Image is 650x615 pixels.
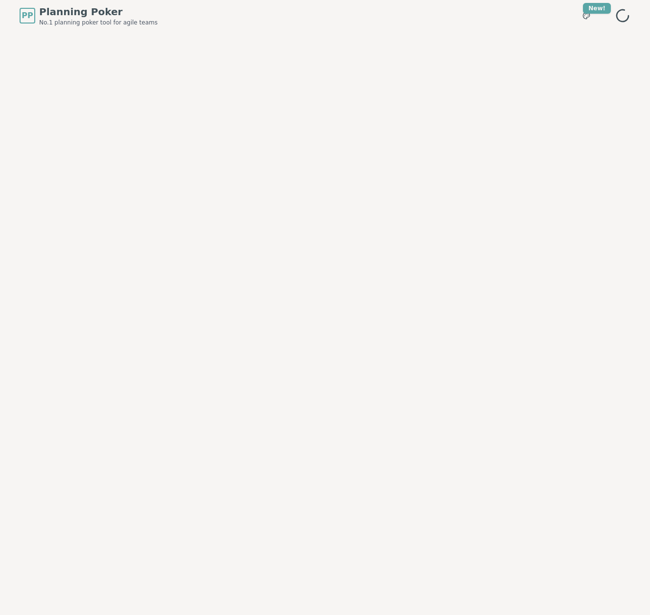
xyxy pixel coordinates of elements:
a: PPPlanning PokerNo.1 planning poker tool for agile teams [20,5,158,26]
div: New! [583,3,611,14]
span: No.1 planning poker tool for agile teams [39,19,158,26]
span: Planning Poker [39,5,158,19]
span: PP [22,10,33,22]
button: New! [578,7,595,24]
